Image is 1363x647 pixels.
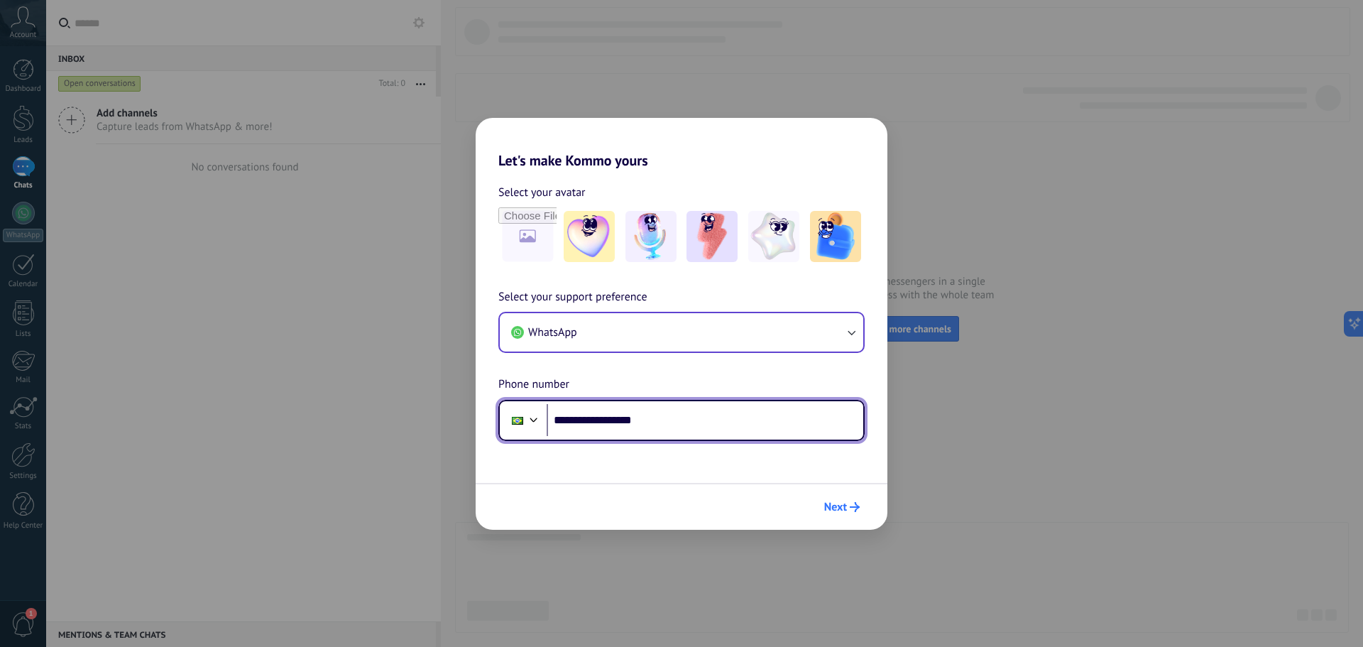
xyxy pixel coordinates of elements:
span: Select your support preference [498,288,647,307]
span: Select your avatar [498,183,586,202]
img: -5.jpeg [810,211,861,262]
span: Phone number [498,376,569,394]
img: -1.jpeg [564,211,615,262]
div: Brazil: + 55 [504,406,531,435]
img: -3.jpeg [686,211,738,262]
img: -2.jpeg [625,211,677,262]
button: WhatsApp [500,313,863,352]
img: -4.jpeg [748,211,799,262]
span: WhatsApp [528,325,577,339]
span: Next [824,502,847,512]
h2: Let's make Kommo yours [476,118,887,169]
button: Next [818,495,866,519]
